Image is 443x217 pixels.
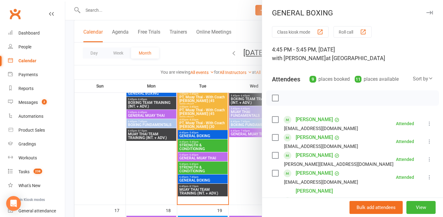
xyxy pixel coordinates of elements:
[8,123,65,137] a: Product Sales
[272,75,300,84] div: Attendees
[8,179,65,193] a: What's New
[326,55,385,61] span: at [GEOGRAPHIC_DATA]
[18,141,36,146] div: Gradings
[18,100,38,105] div: Messages
[8,109,65,123] a: Automations
[396,157,414,162] div: Attended
[262,9,443,17] div: GENERAL BOXING
[284,125,358,133] div: [EMAIL_ADDRESS][DOMAIN_NAME]
[296,150,333,160] a: [PERSON_NAME]
[284,178,358,186] div: [EMAIL_ADDRESS][DOMAIN_NAME]
[34,169,42,174] span: 238
[8,26,65,40] a: Dashboard
[349,201,403,214] button: Bulk add attendees
[8,54,65,68] a: Calendar
[272,26,329,38] button: Class kiosk mode
[18,128,45,133] div: Product Sales
[18,58,36,63] div: Calendar
[18,72,38,77] div: Payments
[18,44,31,49] div: People
[18,155,37,160] div: Workouts
[333,26,372,38] button: Roll call
[8,137,65,151] a: Gradings
[355,75,399,84] div: places available
[296,133,333,142] a: [PERSON_NAME]
[406,201,436,214] button: View
[18,86,34,91] div: Reports
[296,115,333,125] a: [PERSON_NAME]
[8,68,65,82] a: Payments
[18,208,56,213] div: General attendance
[18,114,43,119] div: Automations
[284,160,393,168] div: [PERSON_NAME][EMAIL_ADDRESS][DOMAIN_NAME]
[396,175,414,179] div: Attended
[18,31,40,35] div: Dashboard
[8,165,65,179] a: Tasks 238
[18,183,41,188] div: What's New
[355,76,361,83] div: 11
[413,75,433,83] div: Sort by
[6,196,21,211] div: Open Intercom Messenger
[8,82,65,96] a: Reports
[396,121,414,126] div: Attended
[272,55,326,61] span: with [PERSON_NAME]
[8,40,65,54] a: People
[18,169,30,174] div: Tasks
[296,168,333,178] a: [PERSON_NAME]
[309,75,350,84] div: places booked
[309,76,316,83] div: 9
[7,6,23,22] a: Clubworx
[8,96,65,109] a: Messages 2
[8,151,65,165] a: Workouts
[296,186,360,216] a: [PERSON_NAME] ([PERSON_NAME]) [PERSON_NAME]
[396,139,414,144] div: Attended
[42,99,47,104] span: 2
[284,142,358,150] div: [EMAIL_ADDRESS][DOMAIN_NAME]
[272,45,433,63] div: 4:45 PM - 5:45 PM, [DATE]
